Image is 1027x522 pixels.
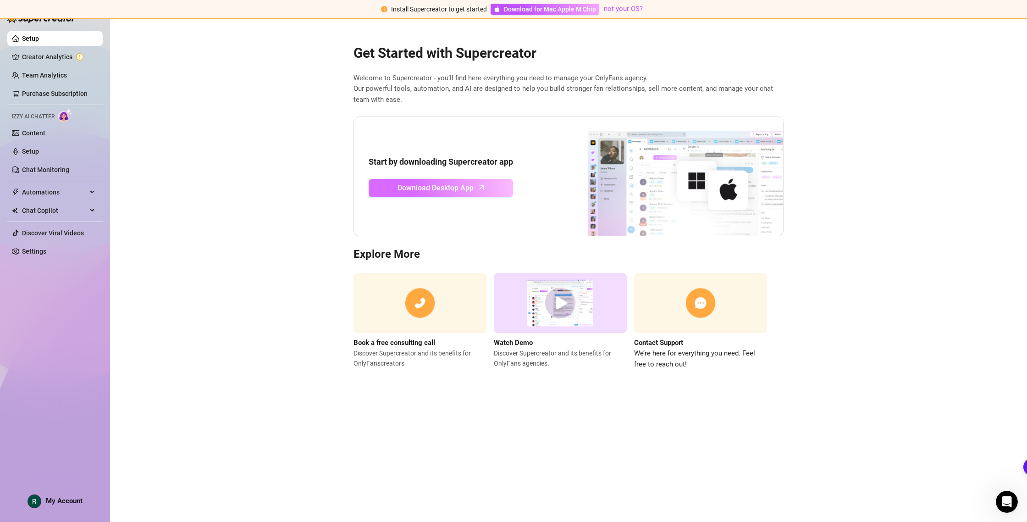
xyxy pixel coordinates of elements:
[12,112,55,121] span: Izzy AI Chatter
[22,50,95,64] a: Creator Analytics exclamation-circle
[504,4,596,14] span: Download for Mac Apple M Chip
[554,117,783,236] img: download app
[476,182,487,193] span: arrow-up
[22,90,88,97] a: Purchase Subscription
[353,44,784,62] h2: Get Started with Supercreator
[996,491,1018,513] iframe: Intercom live chat
[22,35,39,42] a: Setup
[494,273,627,333] img: supercreator demo
[46,497,83,505] span: My Account
[491,4,599,15] a: Download for Mac Apple M Chip
[12,189,19,196] span: thunderbolt
[22,185,87,200] span: Automations
[22,148,39,155] a: Setup
[22,229,84,237] a: Discover Viral Videos
[353,273,486,370] a: Book a free consulting callDiscover Supercreator and its benefits for OnlyFanscreators
[12,207,18,214] img: Chat Copilot
[353,73,784,106] span: Welcome to Supercreator - you’ll find here everything you need to manage your OnlyFans agency. Ou...
[22,166,69,173] a: Chat Monitoring
[604,5,643,13] a: not your OS?
[634,339,683,347] strong: Contact Support
[494,348,627,368] span: Discover Supercreator and its benefits for OnlyFans agencies.
[398,182,474,194] span: Download Desktop App
[634,348,767,370] span: We’re here for everything you need. Feel free to reach out!
[391,6,487,13] span: Install Supercreator to get started
[353,348,486,368] span: Discover Supercreator and its benefits for OnlyFans creators
[353,273,486,333] img: consulting call
[22,72,67,79] a: Team Analytics
[494,339,533,347] strong: Watch Demo
[369,179,513,197] a: Download Desktop Apparrow-up
[634,273,767,333] img: contact support
[58,109,72,122] img: AI Chatter
[22,203,87,218] span: Chat Copilot
[28,495,41,508] img: ACg8ocJhc2DHA8Hcfde0nM9AFHcqvSWrWmrrJa0-r12e_JpjpgdJyg=s96-c
[353,339,435,347] strong: Book a free consulting call
[381,6,387,12] span: exclamation-circle
[494,6,500,12] span: apple
[353,247,784,262] h3: Explore More
[22,248,46,255] a: Settings
[369,157,513,167] strong: Start by downloading Supercreator app
[494,273,627,370] a: Watch DemoDiscover Supercreator and its benefits for OnlyFans agencies.
[22,129,45,137] a: Content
